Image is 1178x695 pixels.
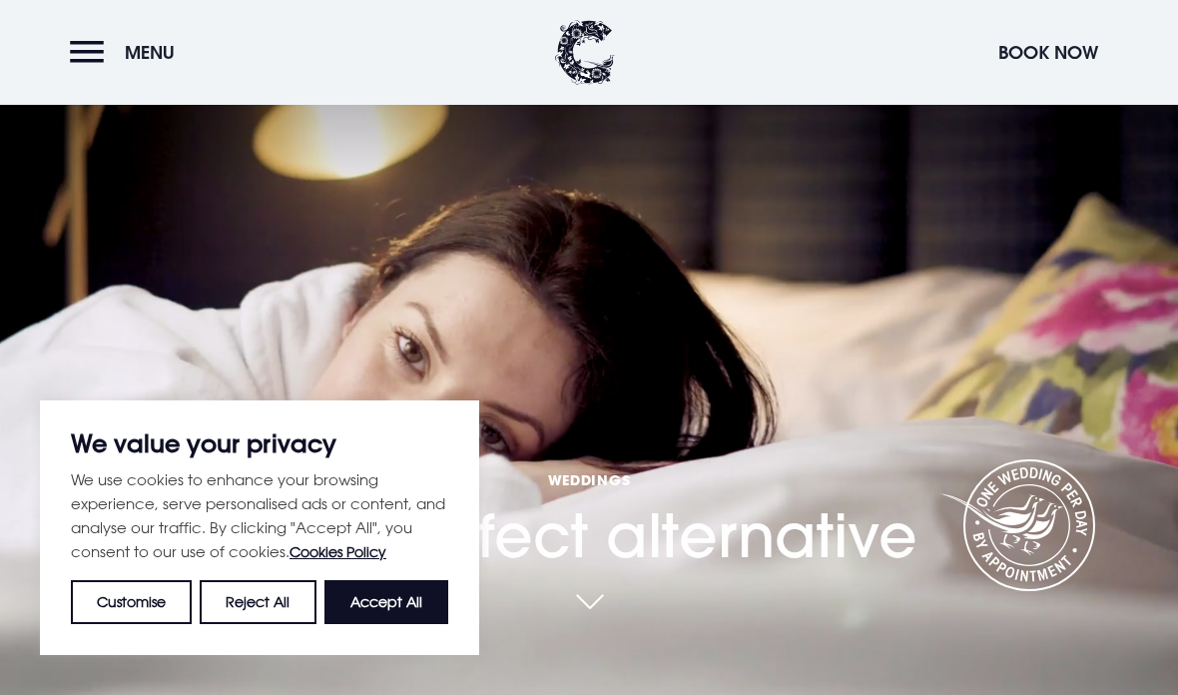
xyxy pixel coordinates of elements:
[125,41,175,64] span: Menu
[262,383,917,571] h1: The perfect alternative
[988,31,1108,74] button: Book Now
[200,580,315,624] button: Reject All
[290,543,386,560] a: Cookies Policy
[71,580,192,624] button: Customise
[70,31,185,74] button: Menu
[555,20,615,85] img: Clandeboye Lodge
[40,400,479,655] div: We value your privacy
[324,580,448,624] button: Accept All
[262,470,917,489] span: Weddings
[71,431,448,455] p: We value your privacy
[71,467,448,564] p: We use cookies to enhance your browsing experience, serve personalised ads or content, and analys...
